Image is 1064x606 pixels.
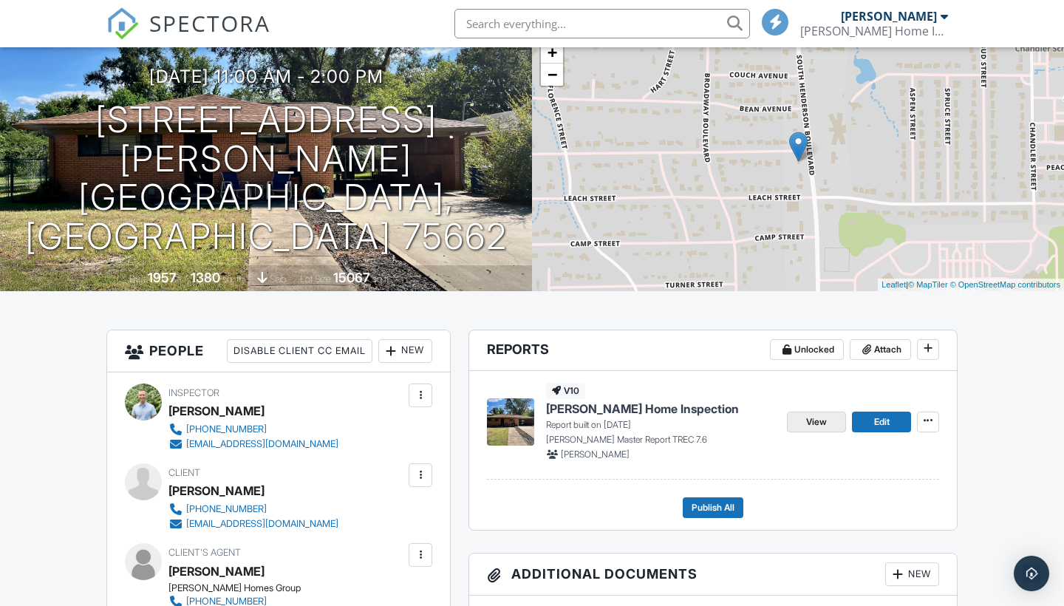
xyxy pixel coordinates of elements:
[950,280,1060,289] a: © OpenStreetMap contributors
[24,101,508,256] h1: [STREET_ADDRESS][PERSON_NAME] [GEOGRAPHIC_DATA], [GEOGRAPHIC_DATA] 75662
[454,9,750,38] input: Search everything...
[106,7,139,40] img: The Best Home Inspection Software - Spectora
[186,518,338,530] div: [EMAIL_ADDRESS][DOMAIN_NAME]
[227,339,372,363] div: Disable Client CC Email
[191,270,220,285] div: 1380
[541,41,563,64] a: Zoom in
[168,480,265,502] div: [PERSON_NAME]
[222,273,243,285] span: sq. ft.
[372,273,391,285] span: sq.ft.
[885,562,939,586] div: New
[186,438,338,450] div: [EMAIL_ADDRESS][DOMAIN_NAME]
[881,280,906,289] a: Leaflet
[149,67,383,86] h3: [DATE] 11:00 am - 2:00 pm
[168,422,338,437] a: [PHONE_NUMBER]
[107,330,450,372] h3: People
[186,423,267,435] div: [PHONE_NUMBER]
[878,279,1064,291] div: |
[270,273,286,285] span: slab
[800,24,948,38] div: Leatherwood Home Inspections PLLC
[300,273,331,285] span: Lot Size
[841,9,937,24] div: [PERSON_NAME]
[168,502,338,517] a: [PHONE_NUMBER]
[378,339,432,363] div: New
[1014,556,1049,591] div: Open Intercom Messenger
[186,503,267,515] div: [PHONE_NUMBER]
[168,582,350,594] div: [PERSON_NAME] Homes Group
[106,20,270,51] a: SPECTORA
[168,517,338,531] a: [EMAIL_ADDRESS][DOMAIN_NAME]
[149,7,270,38] span: SPECTORA
[333,270,370,285] div: 15067
[168,437,338,452] a: [EMAIL_ADDRESS][DOMAIN_NAME]
[148,270,177,285] div: 1957
[168,560,265,582] a: [PERSON_NAME]
[168,387,219,398] span: Inspector
[469,554,957,596] h3: Additional Documents
[541,64,563,86] a: Zoom out
[168,400,265,422] div: [PERSON_NAME]
[168,547,241,558] span: Client's Agent
[908,280,948,289] a: © MapTiler
[168,467,200,478] span: Client
[129,273,146,285] span: Built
